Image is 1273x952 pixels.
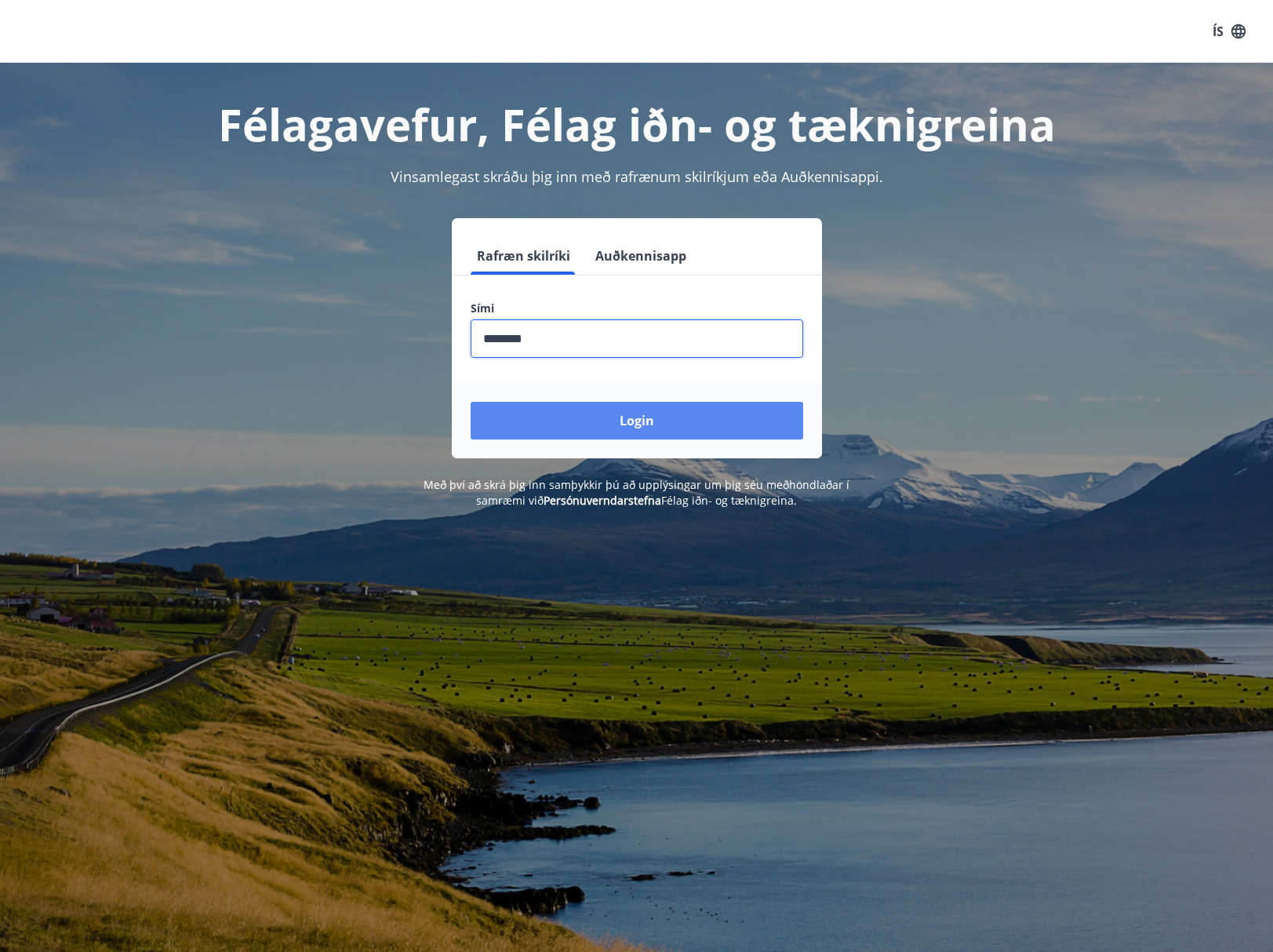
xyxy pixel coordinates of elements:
[589,237,693,275] button: Auðkennisapp
[391,167,883,186] span: Vinsamlegast skráðu þig inn með rafrænum skilríkjum eða Auðkennisappi.
[471,301,803,316] label: Sími
[1204,17,1254,46] button: ÍS
[91,94,1183,154] h1: Félagavefur, Félag iðn- og tæknigreina
[471,237,576,275] button: Rafræn skilríki
[424,477,849,508] span: Með því að skrá þig inn samþykkir þú að upplýsingar um þig séu meðhöndlaðar í samræmi við Félag i...
[544,493,661,508] a: Persónuverndarstefna
[471,402,803,440] button: Login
